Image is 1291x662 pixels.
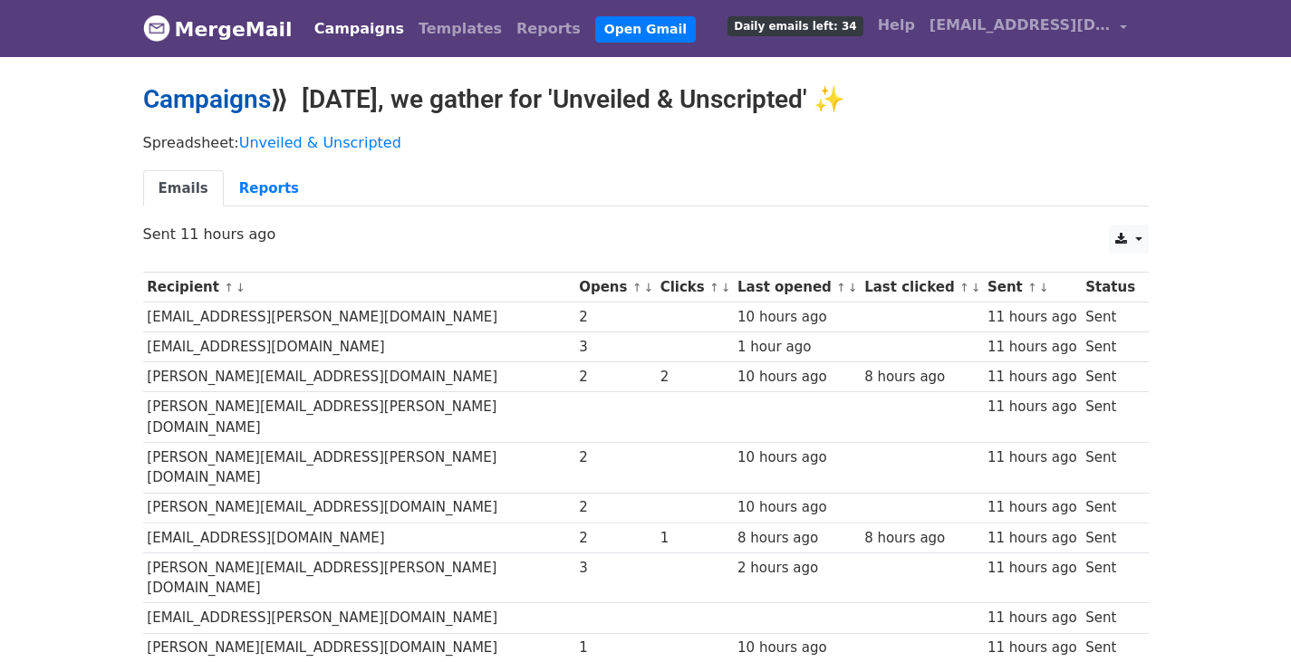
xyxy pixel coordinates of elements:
p: Spreadsheet: [143,133,1149,152]
div: 10 hours ago [737,307,855,328]
div: 1 [579,638,651,658]
a: ↓ [721,281,731,294]
td: Sent [1081,493,1139,523]
div: 1 hour ago [737,337,855,358]
div: 8 hours ago [737,528,855,549]
div: 10 hours ago [737,447,855,468]
div: 11 hours ago [988,638,1077,658]
div: 3 [579,558,651,579]
div: 11 hours ago [988,608,1077,628]
iframe: Chat Widget [1200,575,1291,662]
td: Sent [1081,603,1139,633]
div: 2 [660,367,729,388]
div: 10 hours ago [737,638,855,658]
div: 2 [579,367,651,388]
td: Sent [1081,332,1139,362]
a: ↑ [1027,281,1037,294]
td: [EMAIL_ADDRESS][DOMAIN_NAME] [143,523,575,552]
span: Daily emails left: 34 [727,16,862,36]
a: Help [871,7,922,43]
h2: ⟫ [DATE], we gather for 'Unveiled & Unscripted' ✨ [143,84,1149,115]
img: MergeMail logo [143,14,170,42]
td: Sent [1081,443,1139,494]
a: Daily emails left: 34 [720,7,870,43]
th: Last clicked [860,273,983,302]
td: [EMAIL_ADDRESS][DOMAIN_NAME] [143,332,575,362]
a: ↓ [848,281,858,294]
div: 10 hours ago [737,367,855,388]
td: [PERSON_NAME][EMAIL_ADDRESS][DOMAIN_NAME] [143,493,575,523]
a: ↑ [959,281,969,294]
a: MergeMail [143,10,293,48]
div: 2 [579,447,651,468]
th: Last opened [733,273,860,302]
a: ↑ [224,281,234,294]
td: [EMAIL_ADDRESS][PERSON_NAME][DOMAIN_NAME] [143,603,575,633]
td: [PERSON_NAME][EMAIL_ADDRESS][DOMAIN_NAME] [143,362,575,392]
th: Clicks [656,273,733,302]
th: Recipient [143,273,575,302]
div: 11 hours ago [988,528,1077,549]
div: 2 [579,528,651,549]
a: Campaigns [143,84,271,114]
a: ↓ [971,281,981,294]
td: Sent [1081,302,1139,332]
td: Sent [1081,523,1139,552]
td: Sent [1081,392,1139,443]
a: Templates [411,11,509,47]
div: 11 hours ago [988,307,1077,328]
div: 2 [579,497,651,518]
div: 11 hours ago [988,337,1077,358]
div: 8 hours ago [864,528,978,549]
a: Unveiled & Unscripted [239,134,401,151]
div: 10 hours ago [737,497,855,518]
td: Sent [1081,552,1139,603]
a: Open Gmail [595,16,696,43]
a: ↑ [836,281,846,294]
div: 2 hours ago [737,558,855,579]
a: ↓ [236,281,246,294]
td: [PERSON_NAME][EMAIL_ADDRESS][PERSON_NAME][DOMAIN_NAME] [143,443,575,494]
th: Status [1081,273,1139,302]
a: Reports [509,11,588,47]
th: Opens [574,273,656,302]
td: Sent [1081,362,1139,392]
p: Sent 11 hours ago [143,225,1149,244]
span: [EMAIL_ADDRESS][DOMAIN_NAME] [930,14,1111,36]
div: 11 hours ago [988,497,1077,518]
div: 11 hours ago [988,397,1077,417]
td: [EMAIL_ADDRESS][PERSON_NAME][DOMAIN_NAME] [143,302,575,332]
a: Campaigns [307,11,411,47]
a: Emails [143,170,224,207]
div: 11 hours ago [988,558,1077,579]
td: [PERSON_NAME][EMAIL_ADDRESS][PERSON_NAME][DOMAIN_NAME] [143,392,575,443]
div: 11 hours ago [988,367,1077,388]
a: ↑ [632,281,642,294]
a: [EMAIL_ADDRESS][DOMAIN_NAME] [922,7,1134,50]
a: ↓ [643,281,653,294]
div: 3 [579,337,651,358]
div: 2 [579,307,651,328]
div: 8 hours ago [864,367,978,388]
div: 1 [660,528,729,549]
th: Sent [983,273,1081,302]
td: [PERSON_NAME][EMAIL_ADDRESS][PERSON_NAME][DOMAIN_NAME] [143,552,575,603]
a: Reports [224,170,314,207]
a: ↓ [1039,281,1049,294]
a: ↑ [709,281,719,294]
div: 11 hours ago [988,447,1077,468]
